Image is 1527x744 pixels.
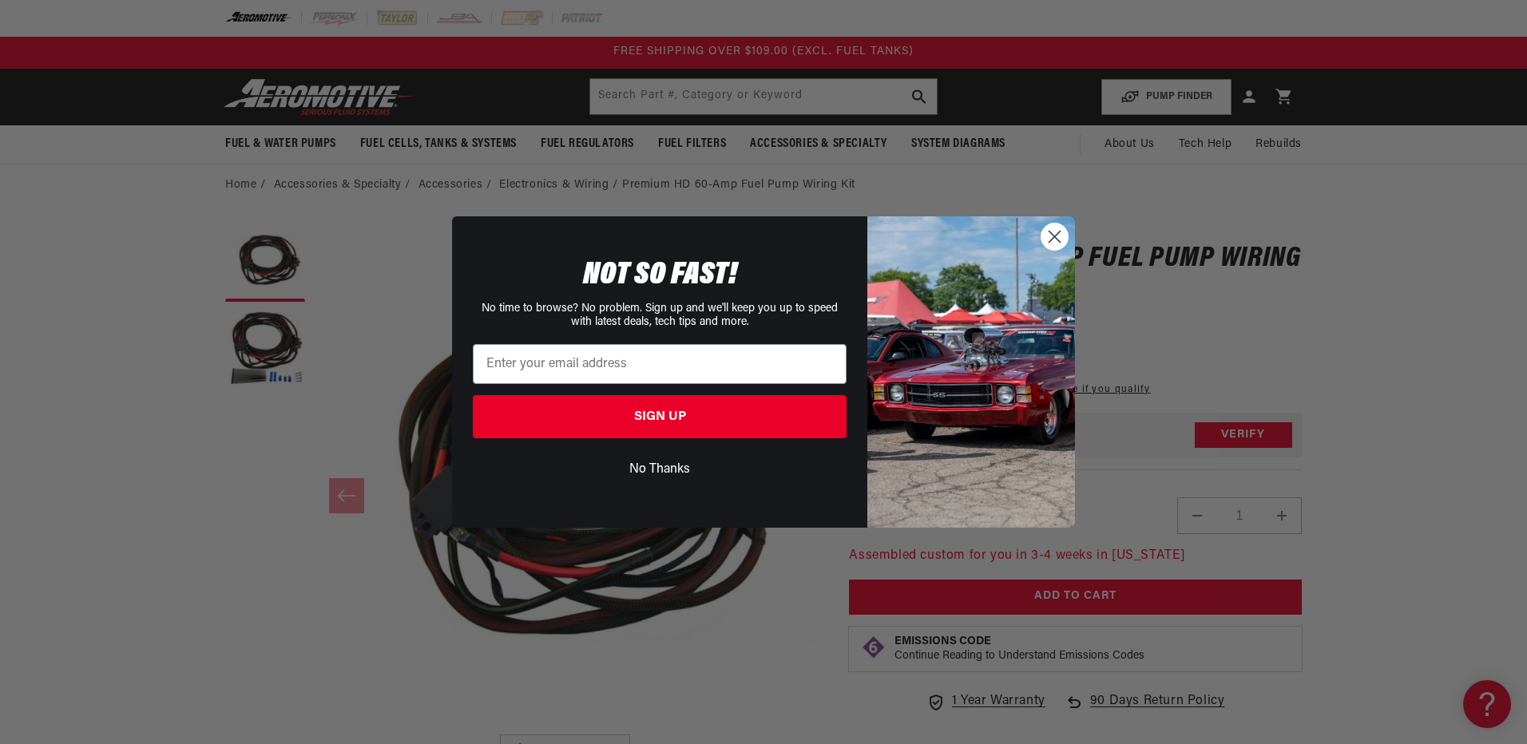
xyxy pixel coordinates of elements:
[482,303,838,328] span: No time to browse? No problem. Sign up and we'll keep you up to speed with latest deals, tech tip...
[473,395,847,438] button: SIGN UP
[473,344,847,384] input: Enter your email address
[583,259,737,291] span: NOT SO FAST!
[867,216,1075,528] img: 85cdd541-2605-488b-b08c-a5ee7b438a35.jpeg
[473,454,847,485] button: No Thanks
[1041,223,1069,251] button: Close dialog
